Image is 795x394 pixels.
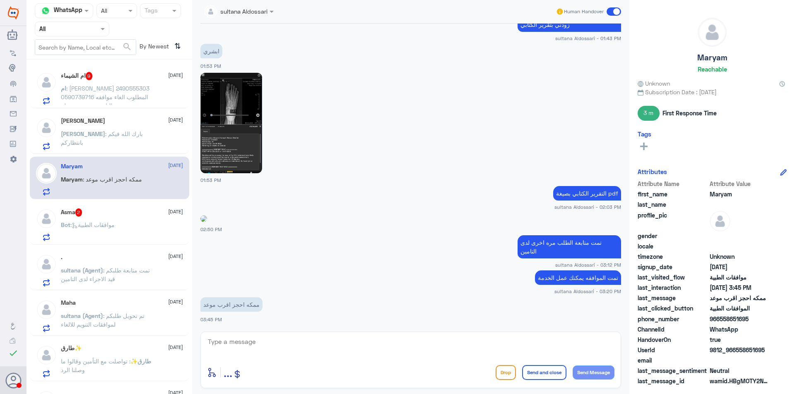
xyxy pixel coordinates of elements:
span: phone_number [638,315,708,323]
p: 30/9/2025, 3:20 PM [535,270,621,285]
img: defaultAdmin.png [36,208,57,229]
span: sultana (Agent) [61,267,103,274]
span: wamid.HBgMOTY2NTU4NjUxNjk1FQIAEhgUM0E4NjA0OTcyNkMyMjQyNjI0RTcA [710,377,770,385]
span: ChannelId [638,325,708,334]
span: Subscription Date : [DATE] [638,88,787,96]
span: [DATE] [168,298,183,306]
span: 9812_966558651695 [710,346,770,354]
span: sultana Aldossari - 02:03 PM [554,203,621,210]
span: 01:53 PM [200,177,221,183]
button: search [122,40,132,54]
span: HandoverOn [638,335,708,344]
img: defaultAdmin.png [36,117,57,138]
img: defaultAdmin.png [698,18,726,46]
span: timezone [638,252,708,261]
img: whatsapp.png [39,5,52,17]
span: last_clicked_button [638,304,708,313]
span: [DATE] [168,208,183,215]
span: first_name [638,190,708,198]
span: Unknown [710,252,770,261]
h5: Maha [61,299,76,306]
span: : تواصلت مع التأمين وقالوا ما وصلنا الرد [61,358,130,373]
span: Bot [61,221,70,228]
span: last_message_id [638,377,708,385]
img: defaultAdmin.png [36,163,57,184]
span: search [122,42,132,52]
button: Avatar [5,373,21,388]
h5: ام الشيماء [61,72,93,80]
h5: . [61,254,63,261]
span: : [PERSON_NAME] 2490555303 0590739716 المطلوب الغاء موافقه التامين بمستشفي دله [61,85,149,109]
span: By Newest [136,39,171,56]
img: Widebot Logo [8,6,19,19]
span: 2025-09-30T10:38:08.844Z [710,263,770,271]
span: profile_pic [638,211,708,230]
span: [DATE] [168,116,183,124]
i: check [8,348,18,358]
h6: Tags [638,130,651,138]
span: sultana Aldossari - 03:12 PM [555,261,621,268]
span: Human Handover [564,8,604,15]
span: true [710,335,770,344]
span: 2 [75,208,82,217]
h6: Attributes [638,168,667,175]
span: UserId [638,346,708,354]
span: 2025-09-30T12:45:06.566Z [710,283,770,292]
input: Search by Name, Local etc… [35,40,136,55]
button: Drop [496,365,516,380]
h5: طارق✨ [61,345,82,352]
span: last_message_sentiment [638,366,708,375]
span: sultana Aldossari - 01:43 PM [555,35,621,42]
span: 966558651695 [710,315,770,323]
h6: Reachable [698,65,727,73]
span: null [710,356,770,365]
span: Maryam [61,176,83,183]
span: null [710,232,770,240]
span: ... [224,365,232,380]
span: last_visited_flow [638,273,708,282]
p: 30/9/2025, 3:12 PM [518,235,621,258]
span: gender [638,232,708,240]
span: [DATE] [168,72,183,79]
img: defaultAdmin.png [36,254,57,275]
span: 2 [710,325,770,334]
span: [DATE] [168,162,183,169]
span: locale [638,242,708,251]
span: ام [61,85,66,92]
span: 01:53 PM [200,63,221,69]
span: Unknown [638,79,670,88]
h5: Maryam [61,163,83,170]
span: 03:45 PM [200,317,222,322]
span: last_interaction [638,283,708,292]
button: Send and close [522,365,566,380]
span: Maryam [710,190,770,198]
img: 793422823409320.jpg [200,73,262,173]
span: : ممكه احجز اقرب موعد [83,176,142,183]
span: Attribute Value [710,179,770,188]
span: last_name [638,200,708,209]
span: [PERSON_NAME] [61,130,105,137]
span: : تمت متابعة طلبكم قيد الاجراء لدى التامين [61,267,150,282]
span: 3 m [638,106,660,121]
img: defaultAdmin.png [36,299,57,320]
button: Send Message [573,365,614,380]
h5: Maryam [697,53,727,62]
h5: Ahmed [61,117,105,124]
span: Attribute Name [638,179,708,188]
span: sultana (Agent) [61,312,103,319]
span: [DATE] [168,344,183,351]
p: 30/9/2025, 3:45 PM [200,297,263,312]
p: 30/9/2025, 2:03 PM [553,186,621,201]
span: null [710,242,770,251]
span: طارق✨ [130,358,151,365]
img: defaultAdmin.png [36,72,57,93]
p: 30/9/2025, 1:53 PM [200,44,222,58]
span: : موافقات الطبية [70,221,115,228]
span: 02:50 PM [200,227,222,232]
i: ⇅ [174,39,181,53]
span: sultana Aldossari - 03:20 PM [554,288,621,295]
img: defaultAdmin.png [36,345,57,365]
span: موافقات الطبية [710,273,770,282]
span: First Response Time [662,109,717,117]
button: ... [224,363,232,382]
